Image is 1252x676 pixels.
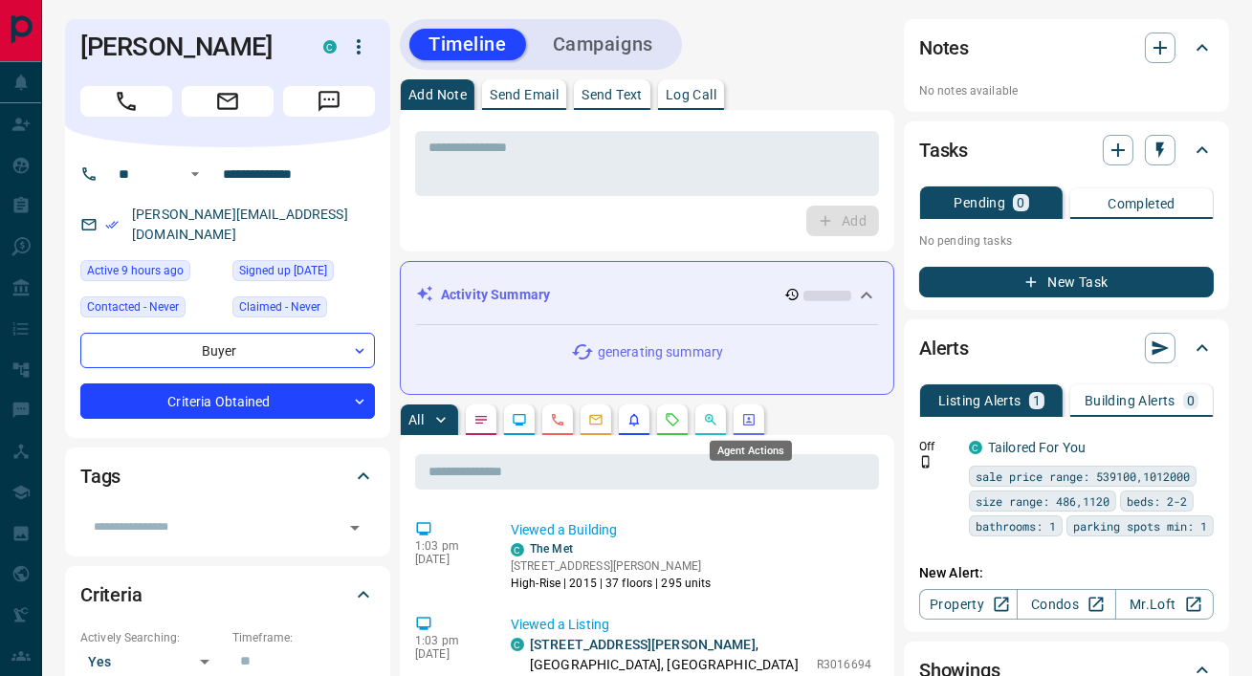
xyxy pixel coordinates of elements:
[415,634,482,647] p: 1:03 pm
[80,86,172,117] span: Call
[626,412,642,427] svg: Listing Alerts
[919,127,1214,173] div: Tasks
[530,635,807,675] p: , [GEOGRAPHIC_DATA], [GEOGRAPHIC_DATA]
[530,637,756,652] a: [STREET_ADDRESS][PERSON_NAME]
[182,86,274,117] span: Email
[511,575,712,592] p: High-Rise | 2015 | 37 floors | 295 units
[582,88,643,101] p: Send Text
[415,647,482,661] p: [DATE]
[530,542,573,556] a: The Met
[511,543,524,556] div: condos.ca
[184,163,207,185] button: Open
[415,539,482,553] p: 1:03 pm
[415,553,482,566] p: [DATE]
[988,440,1086,455] a: Tailored For You
[132,207,348,242] a: [PERSON_NAME][EMAIL_ADDRESS][DOMAIN_NAME]
[80,629,223,646] p: Actively Searching:
[938,394,1021,407] p: Listing Alerts
[1017,589,1115,620] a: Condos
[710,441,792,461] div: Agent Actions
[919,33,969,63] h2: Notes
[817,656,871,673] p: R3016694
[239,297,320,316] span: Claimed - Never
[550,412,565,427] svg: Calls
[954,196,1005,209] p: Pending
[919,325,1214,371] div: Alerts
[976,516,1056,535] span: bathrooms: 1
[80,32,295,62] h1: [PERSON_NAME]
[919,438,957,455] p: Off
[408,413,424,426] p: All
[1073,516,1207,535] span: parking spots min: 1
[919,82,1214,99] p: No notes available
[511,638,524,651] div: condos.ca
[969,441,982,454] div: condos.ca
[919,455,933,469] svg: Push Notification Only
[666,88,716,101] p: Log Call
[441,285,550,305] p: Activity Summary
[976,491,1109,511] span: size range: 486,1120
[588,412,604,427] svg: Emails
[80,453,375,499] div: Tags
[408,88,467,101] p: Add Note
[512,412,527,427] svg: Lead Browsing Activity
[1017,196,1024,209] p: 0
[283,86,375,117] span: Message
[80,579,143,610] h2: Criteria
[87,297,179,316] span: Contacted - Never
[80,461,121,491] h2: Tags
[232,629,375,646] p: Timeframe:
[919,589,1018,620] a: Property
[416,277,878,313] div: Activity Summary
[919,563,1214,583] p: New Alert:
[87,261,184,280] span: Active 9 hours ago
[919,267,1214,297] button: New Task
[534,29,672,60] button: Campaigns
[598,342,723,362] p: generating summary
[323,40,337,54] div: condos.ca
[490,88,559,101] p: Send Email
[1127,491,1187,511] span: beds: 2-2
[232,260,375,287] div: Sat Jun 16 2018
[976,467,1190,486] span: sale price range: 539100,1012000
[665,412,680,427] svg: Requests
[511,557,712,575] p: [STREET_ADDRESS][PERSON_NAME]
[1108,197,1175,210] p: Completed
[80,572,375,618] div: Criteria
[80,383,375,419] div: Criteria Obtained
[239,261,327,280] span: Signed up [DATE]
[80,333,375,368] div: Buyer
[511,615,871,635] p: Viewed a Listing
[1085,394,1175,407] p: Building Alerts
[919,227,1214,255] p: No pending tasks
[473,412,489,427] svg: Notes
[1115,589,1214,620] a: Mr.Loft
[511,520,871,540] p: Viewed a Building
[741,412,757,427] svg: Agent Actions
[703,412,718,427] svg: Opportunities
[341,514,368,541] button: Open
[105,218,119,231] svg: Email Verified
[919,25,1214,71] div: Notes
[1187,394,1195,407] p: 0
[919,135,968,165] h2: Tasks
[1033,394,1041,407] p: 1
[80,260,223,287] div: Mon Sep 15 2025
[409,29,526,60] button: Timeline
[919,333,969,363] h2: Alerts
